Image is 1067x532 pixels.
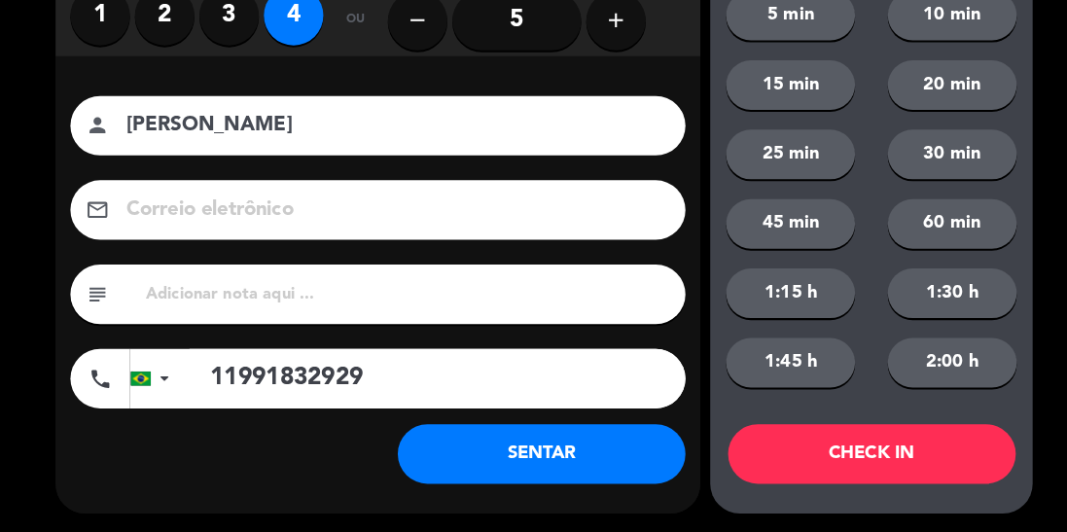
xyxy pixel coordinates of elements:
[712,1,838,50] button: 5 min
[712,273,838,322] button: 1:15 h
[84,204,107,228] i: email
[871,1,997,50] button: 10 min
[141,285,658,312] input: Adicionar nota aqui ...
[398,18,421,42] i: remove
[871,69,997,118] button: 20 min
[128,353,173,409] div: Brazil (Brasil): +55
[714,426,996,484] button: CHECK IN
[871,137,997,186] button: 30 min
[592,18,616,42] i: add
[380,1,439,59] button: remove
[712,205,838,254] button: 45 min
[122,117,647,151] input: nome do cliente
[712,341,838,390] button: 1:45 h
[84,122,107,145] i: person
[87,370,110,393] i: phone
[871,205,997,254] button: 60 min
[871,273,997,322] button: 1:30 h
[122,199,647,233] input: Correio eletrônico
[390,426,672,484] button: SENTAR
[712,137,838,186] button: 25 min
[84,287,107,310] i: subject
[871,341,997,390] button: 2:00 h
[575,1,633,59] button: add
[712,69,838,118] button: 15 min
